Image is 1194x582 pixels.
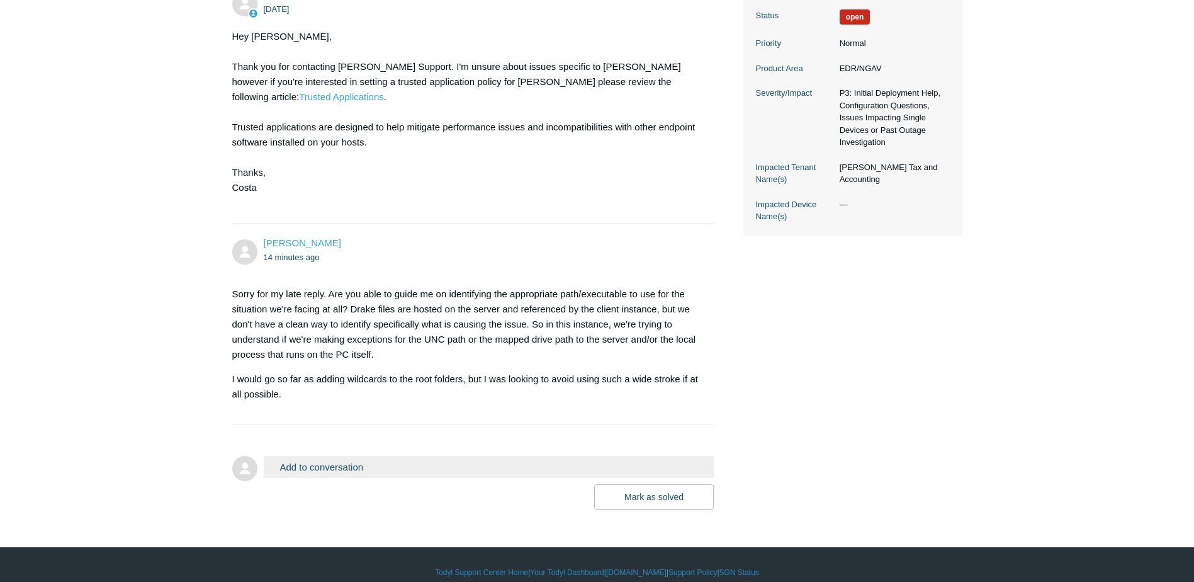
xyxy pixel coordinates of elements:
[756,9,833,22] dt: Status
[833,161,950,186] dd: [PERSON_NAME] Tax and Accounting
[264,237,341,248] a: [PERSON_NAME]
[264,4,290,14] time: 08/15/2025, 13:29
[756,62,833,75] dt: Product Area
[264,237,341,248] span: Lucas Winchowky
[232,287,702,362] p: Sorry for my late reply. Are you able to guide me on identifying the appropriate path/executable ...
[594,484,714,510] button: Mark as solved
[833,62,950,75] dd: EDR/NGAV
[299,91,384,102] a: Trusted Applications
[833,198,950,211] dd: —
[719,567,759,578] a: SGN Status
[232,29,702,210] div: Hey [PERSON_NAME], Thank you for contacting [PERSON_NAME] Support. I'm unsure about issues specif...
[264,253,320,262] time: 08/18/2025, 12:42
[840,9,870,25] span: We are working on a response for you
[232,567,962,578] div: | | | |
[756,87,833,100] dt: Severity/Impact
[232,372,702,402] p: I would go so far as adding wildcards to the root folders, but I was looking to avoid using such ...
[756,198,833,223] dt: Impacted Device Name(s)
[833,87,950,149] dd: P3: Initial Deployment Help, Configuration Questions, Issues Impacting Single Devices or Past Out...
[756,161,833,186] dt: Impacted Tenant Name(s)
[756,37,833,50] dt: Priority
[833,37,950,50] dd: Normal
[264,456,714,478] button: Add to conversation
[668,567,717,578] a: Support Policy
[606,567,667,578] a: [DOMAIN_NAME]
[530,567,604,578] a: Your Todyl Dashboard
[435,567,528,578] a: Todyl Support Center Home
